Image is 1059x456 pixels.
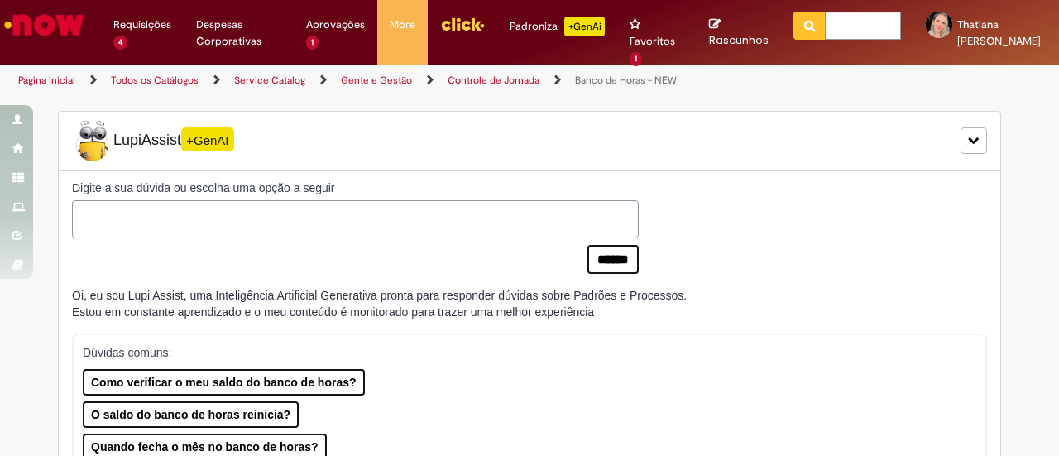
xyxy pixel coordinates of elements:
[440,12,485,36] img: click_logo_yellow_360x200.png
[575,74,677,87] a: Banco de Horas - NEW
[709,17,769,48] a: Rascunhos
[306,36,319,50] span: 1
[630,52,642,66] span: 1
[341,74,412,87] a: Gente e Gestão
[83,401,299,428] button: O saldo do banco de horas reinicia?
[83,344,964,361] p: Dúvidas comuns:
[181,127,234,151] span: +GenAI
[12,65,693,96] ul: Trilhas de página
[111,74,199,87] a: Todos os Catálogos
[564,17,605,36] p: +GenAi
[83,369,365,396] button: Como verificar o meu saldo do banco de horas?
[113,17,171,33] span: Requisições
[510,17,605,36] div: Padroniza
[709,32,769,48] span: Rascunhos
[2,8,87,41] img: ServiceNow
[390,17,415,33] span: More
[793,12,826,40] button: Pesquisar
[630,33,675,50] span: Favoritos
[196,17,282,50] span: Despesas Corporativas
[957,17,1041,48] span: Thatiana [PERSON_NAME]
[72,120,234,161] span: LupiAssist
[58,111,1001,170] div: LupiLupiAssist+GenAI
[18,74,75,87] a: Página inicial
[72,287,687,320] div: Oi, eu sou Lupi Assist, uma Inteligência Artificial Generativa pronta para responder dúvidas sobr...
[448,74,539,87] a: Controle de Jornada
[72,180,639,196] label: Digite a sua dúvida ou escolha uma opção a seguir
[113,36,127,50] span: 4
[234,74,305,87] a: Service Catalog
[306,17,365,33] span: Aprovações
[72,120,113,161] img: Lupi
